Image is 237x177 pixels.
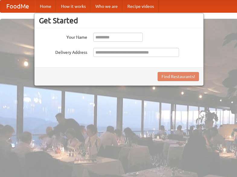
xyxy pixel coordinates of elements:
[0,0,35,12] a: FoodMe
[39,48,87,55] label: Delivery Address
[123,0,159,12] a: Recipe videos
[35,0,56,12] a: Home
[158,72,199,81] button: Find Restaurants!
[56,0,91,12] a: How it works
[91,0,123,12] a: Who we are
[39,33,87,40] label: Your Name
[39,16,199,25] h3: Get Started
